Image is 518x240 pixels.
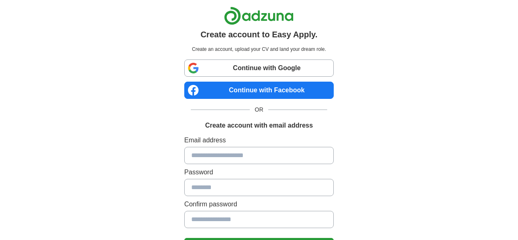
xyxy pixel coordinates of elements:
[224,7,294,25] img: Adzuna logo
[205,121,313,130] h1: Create account with email address
[184,199,334,209] label: Confirm password
[184,82,334,99] a: Continue with Facebook
[186,46,332,53] p: Create an account, upload your CV and land your dream role.
[201,28,318,41] h1: Create account to Easy Apply.
[184,59,334,77] a: Continue with Google
[250,105,268,114] span: OR
[184,135,334,145] label: Email address
[184,167,334,177] label: Password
